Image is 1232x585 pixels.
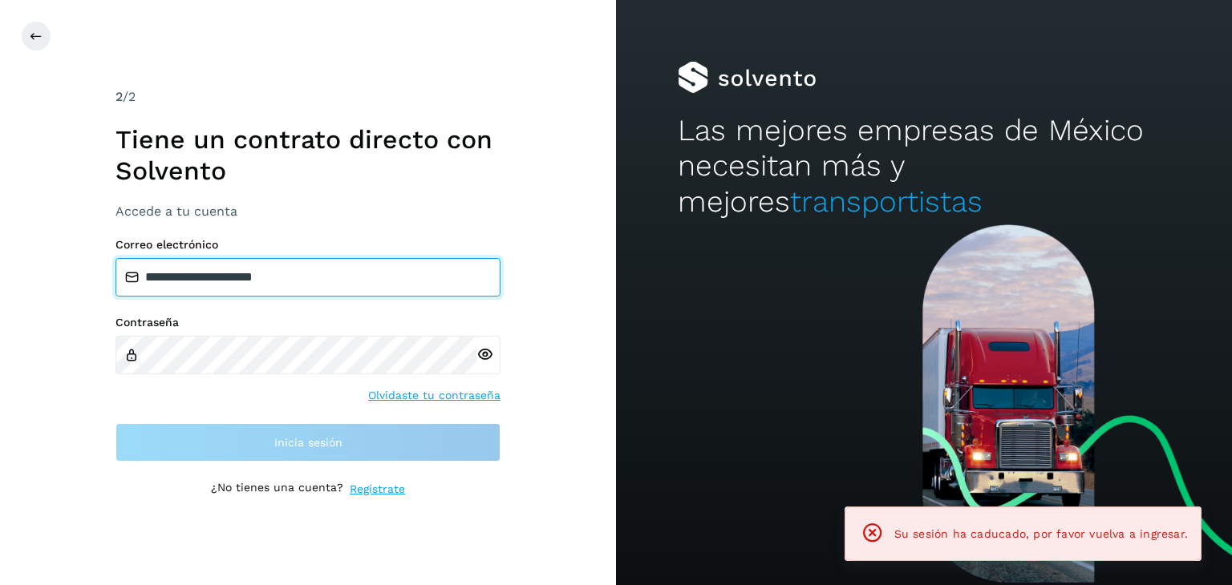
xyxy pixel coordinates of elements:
a: Olvidaste tu contraseña [368,387,500,404]
a: Regístrate [350,481,405,498]
h1: Tiene un contrato directo con Solvento [115,124,500,186]
span: Inicia sesión [274,437,342,448]
span: 2 [115,89,123,104]
span: Su sesión ha caducado, por favor vuelva a ingresar. [894,527,1188,540]
h2: Las mejores empresas de México necesitan más y mejores [678,113,1170,220]
h3: Accede a tu cuenta [115,204,500,219]
label: Contraseña [115,316,500,329]
p: ¿No tienes una cuenta? [211,481,343,498]
button: Inicia sesión [115,423,500,462]
label: Correo electrónico [115,238,500,252]
span: transportistas [790,184,983,219]
div: /2 [115,87,500,107]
